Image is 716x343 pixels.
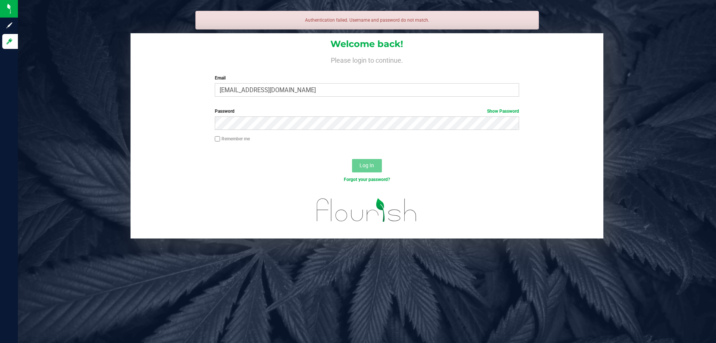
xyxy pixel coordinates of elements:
h1: Welcome back! [131,39,603,49]
label: Email [215,75,519,81]
a: Show Password [487,109,519,114]
a: Forgot your password? [344,177,390,182]
inline-svg: Sign up [6,22,13,29]
inline-svg: Log in [6,38,13,45]
div: Authentication failed. Username and password do not match. [195,11,539,29]
img: flourish_logo.svg [308,191,426,229]
label: Remember me [215,135,250,142]
h4: Please login to continue. [131,55,603,64]
button: Log In [352,159,382,172]
span: Password [215,109,235,114]
input: Remember me [215,136,220,141]
span: Log In [359,162,374,168]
